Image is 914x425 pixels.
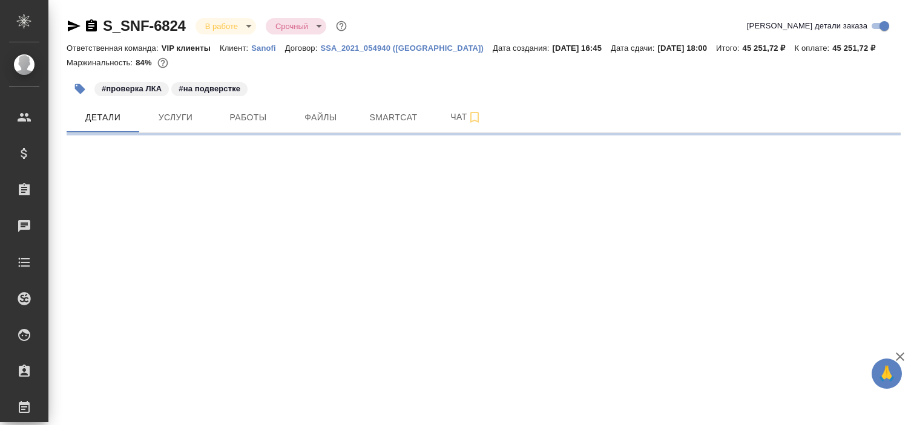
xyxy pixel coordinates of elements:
p: Маржинальность: [67,58,136,67]
span: Smartcat [364,110,422,125]
p: [DATE] 16:45 [552,44,611,53]
p: Ответственная команда: [67,44,162,53]
a: S_SNF-6824 [103,18,186,34]
button: Скопировать ссылку для ЯМессенджера [67,19,81,33]
button: Скопировать ссылку [84,19,99,33]
p: Дата создания: [493,44,552,53]
p: Клиент: [220,44,251,53]
span: Услуги [146,110,205,125]
div: В работе [266,18,326,34]
p: VIP клиенты [162,44,220,53]
p: [DATE] 18:00 [657,44,716,53]
div: В работе [196,18,256,34]
p: 84% [136,58,154,67]
p: Итого: [716,44,742,53]
p: Дата сдачи: [611,44,657,53]
span: Файлы [292,110,350,125]
p: Договор: [285,44,321,53]
span: Детали [74,110,132,125]
p: 45 251,72 ₽ [743,44,795,53]
p: 45 251,72 ₽ [832,44,884,53]
span: проверка ЛКА [93,83,170,93]
a: Sanofi [251,42,285,53]
a: SSA_2021_054940 ([GEOGRAPHIC_DATA]) [320,42,493,53]
p: SSA_2021_054940 ([GEOGRAPHIC_DATA]) [320,44,493,53]
button: В работе [202,21,242,31]
span: на подверстке [170,83,249,93]
svg: Подписаться [467,110,482,125]
button: 5915.44 RUB; [155,55,171,71]
span: Чат [437,109,495,125]
p: #проверка ЛКА [102,83,162,95]
p: #на подверстке [179,83,240,95]
button: Добавить тэг [67,76,93,102]
span: [PERSON_NAME] детали заказа [747,20,867,32]
button: Доп статусы указывают на важность/срочность заказа [334,18,349,34]
button: Срочный [272,21,312,31]
p: К оплате: [795,44,833,53]
span: 🙏 [876,361,897,386]
span: Работы [219,110,277,125]
button: 🙏 [872,358,902,389]
p: Sanofi [251,44,285,53]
